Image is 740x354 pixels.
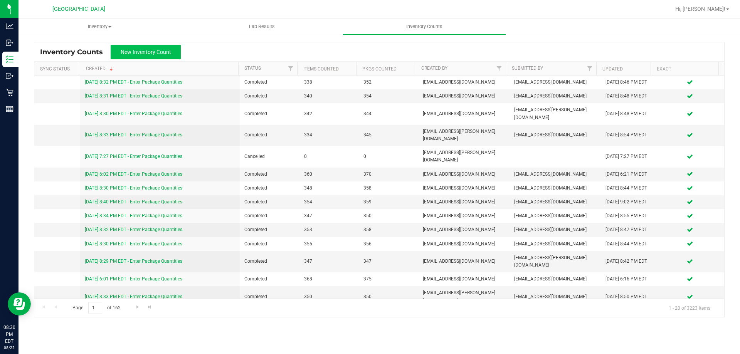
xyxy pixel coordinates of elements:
[304,92,354,100] span: 340
[181,18,343,35] a: Lab Results
[244,226,294,233] span: Completed
[514,92,596,100] span: [EMAIL_ADDRESS][DOMAIN_NAME]
[363,171,414,178] span: 370
[605,110,651,117] div: [DATE] 8:48 PM EDT
[244,171,294,178] span: Completed
[421,65,447,71] a: Created By
[8,292,31,315] iframe: Resource center
[605,171,651,178] div: [DATE] 6:21 PM EDT
[88,302,102,314] input: 1
[244,110,294,117] span: Completed
[363,92,414,100] span: 354
[144,302,155,312] a: Go to the last page
[512,65,543,71] a: Submitted By
[304,198,354,206] span: 354
[6,55,13,63] inline-svg: Inventory
[85,276,182,282] a: [DATE] 6:01 PM EDT - Enter Package Quantities
[303,66,339,72] a: Items Counted
[423,128,505,143] span: [EMAIL_ADDRESS][PERSON_NAME][DOMAIN_NAME]
[605,212,651,220] div: [DATE] 8:55 PM EDT
[514,79,596,86] span: [EMAIL_ADDRESS][DOMAIN_NAME]
[85,154,182,159] a: [DATE] 7:27 PM EDT - Enter Package Quantities
[363,131,414,139] span: 345
[244,92,294,100] span: Completed
[423,79,505,86] span: [EMAIL_ADDRESS][DOMAIN_NAME]
[514,254,596,269] span: [EMAIL_ADDRESS][PERSON_NAME][DOMAIN_NAME]
[40,66,70,72] a: Sync Status
[244,131,294,139] span: Completed
[514,106,596,121] span: [EMAIL_ADDRESS][PERSON_NAME][DOMAIN_NAME]
[244,65,261,71] a: Status
[304,258,354,265] span: 347
[493,62,505,75] a: Filter
[40,48,111,56] span: Inventory Counts
[583,62,596,75] a: Filter
[602,66,623,72] a: Updated
[514,240,596,248] span: [EMAIL_ADDRESS][DOMAIN_NAME]
[244,212,294,220] span: Completed
[675,6,725,12] span: Hi, [PERSON_NAME]!
[3,324,15,345] p: 08:30 PM EDT
[423,198,505,206] span: [EMAIL_ADDRESS][DOMAIN_NAME]
[85,258,182,264] a: [DATE] 8:29 PM EDT - Enter Package Quantities
[304,153,354,160] span: 0
[605,198,651,206] div: [DATE] 9:02 PM EDT
[423,226,505,233] span: [EMAIL_ADDRESS][DOMAIN_NAME]
[663,302,716,314] span: 1 - 20 of 3223 items
[304,171,354,178] span: 360
[85,171,182,177] a: [DATE] 6:02 PM EDT - Enter Package Quantities
[514,212,596,220] span: [EMAIL_ADDRESS][DOMAIN_NAME]
[85,111,182,116] a: [DATE] 8:30 PM EDT - Enter Package Quantities
[52,6,105,12] span: [GEOGRAPHIC_DATA]
[423,212,505,220] span: [EMAIL_ADDRESS][DOMAIN_NAME]
[85,79,182,85] a: [DATE] 8:32 PM EDT - Enter Package Quantities
[244,185,294,192] span: Completed
[423,240,505,248] span: [EMAIL_ADDRESS][DOMAIN_NAME]
[423,275,505,283] span: [EMAIL_ADDRESS][DOMAIN_NAME]
[85,132,182,138] a: [DATE] 8:33 PM EDT - Enter Package Quantities
[605,185,651,192] div: [DATE] 8:44 PM EDT
[605,131,651,139] div: [DATE] 8:54 PM EDT
[6,39,13,47] inline-svg: Inbound
[19,23,180,30] span: Inventory
[85,93,182,99] a: [DATE] 8:31 PM EDT - Enter Package Quantities
[6,72,13,80] inline-svg: Outbound
[244,79,294,86] span: Completed
[363,293,414,300] span: 350
[423,258,505,265] span: [EMAIL_ADDRESS][DOMAIN_NAME]
[605,293,651,300] div: [DATE] 8:50 PM EDT
[423,149,505,164] span: [EMAIL_ADDRESS][PERSON_NAME][DOMAIN_NAME]
[605,153,651,160] div: [DATE] 7:27 PM EDT
[304,185,354,192] span: 348
[244,198,294,206] span: Completed
[6,22,13,30] inline-svg: Analytics
[304,293,354,300] span: 350
[239,23,285,30] span: Lab Results
[304,240,354,248] span: 355
[363,226,414,233] span: 358
[244,153,294,160] span: Cancelled
[3,345,15,351] p: 08/22
[363,79,414,86] span: 352
[304,131,354,139] span: 334
[423,92,505,100] span: [EMAIL_ADDRESS][DOMAIN_NAME]
[86,66,114,71] a: Created
[423,171,505,178] span: [EMAIL_ADDRESS][DOMAIN_NAME]
[244,240,294,248] span: Completed
[304,226,354,233] span: 353
[514,185,596,192] span: [EMAIL_ADDRESS][DOMAIN_NAME]
[605,240,651,248] div: [DATE] 8:44 PM EDT
[85,213,182,218] a: [DATE] 8:34 PM EDT - Enter Package Quantities
[284,62,297,75] a: Filter
[304,110,354,117] span: 342
[423,289,505,304] span: [EMAIL_ADDRESS][PERSON_NAME][DOMAIN_NAME]
[514,275,596,283] span: [EMAIL_ADDRESS][DOMAIN_NAME]
[363,153,414,160] span: 0
[343,18,505,35] a: Inventory Counts
[18,18,181,35] a: Inventory
[85,294,182,299] a: [DATE] 8:33 PM EDT - Enter Package Quantities
[66,302,127,314] span: Page of 162
[244,293,294,300] span: Completed
[605,79,651,86] div: [DATE] 8:46 PM EDT
[423,110,505,117] span: [EMAIL_ADDRESS][DOMAIN_NAME]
